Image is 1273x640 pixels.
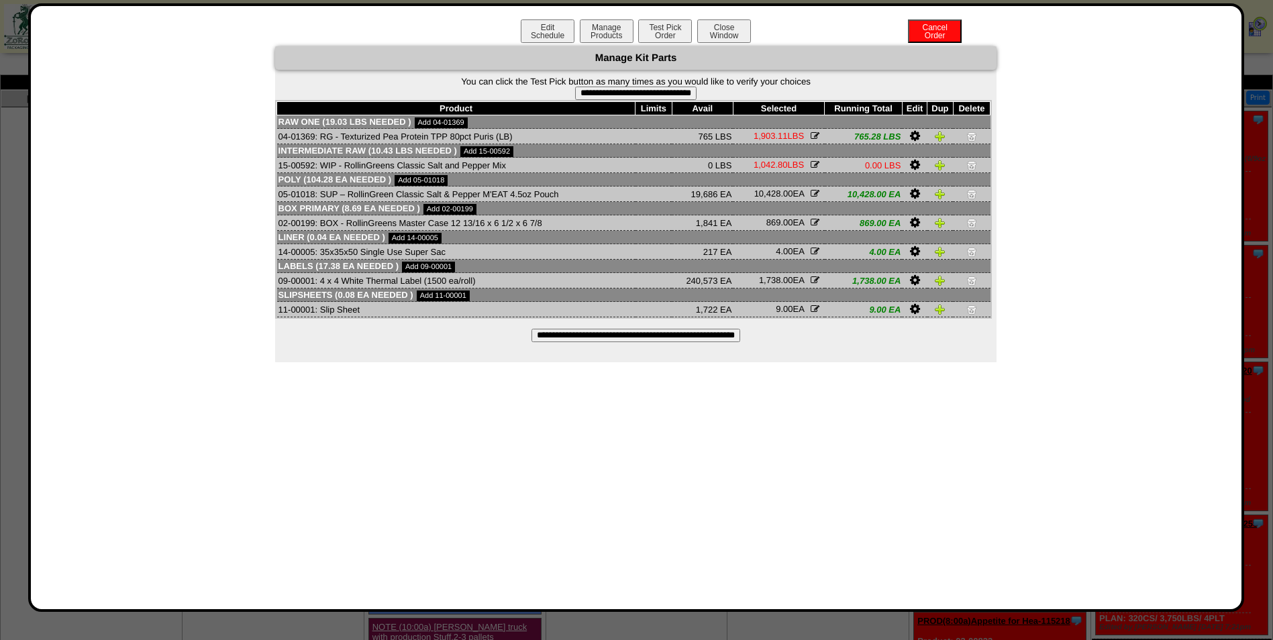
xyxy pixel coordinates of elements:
td: 765 LBS [672,129,733,144]
th: Edit [902,102,927,115]
button: CloseWindow [697,19,751,43]
td: 765.28 LBS [825,129,903,144]
img: Duplicate Item [935,246,946,257]
td: 240,573 EA [672,273,733,288]
td: Intermediate Raw (10.43 LBS needed ) [277,144,990,158]
a: Add 11-00001 [417,290,470,301]
a: CloseWindow [696,30,752,40]
td: 0 LBS [672,158,733,173]
td: 1,738.00 EA [825,273,903,288]
span: LBS [754,131,804,141]
span: EA [754,189,804,199]
td: 10,428.00 EA [825,186,903,202]
td: 02-00199: BOX - RollinGreens Master Case 12 13/16 x 6 1/2 x 6 7/8 [277,215,635,231]
span: 4.00 [776,246,793,256]
th: Product [277,102,635,115]
a: Add 02-00199 [423,204,476,215]
td: Box Primary (8.69 EA needed ) [277,202,990,215]
td: 14-00005: 35x35x50 Single Use Super Sac [277,244,635,260]
td: 1,722 EA [672,302,733,317]
button: EditSchedule [521,19,574,43]
button: Test PickOrder [638,19,692,43]
th: Dup [927,102,953,115]
span: 10,428.00 [754,189,793,199]
form: You can click the Test Pick button as many times as you would like to verify your choices [275,76,997,100]
a: Add 15-00592 [460,146,513,157]
img: Duplicate Item [935,189,946,199]
a: Add 09-00001 [402,262,455,272]
button: CancelOrder [908,19,962,43]
td: 09-00001: 4 x 4 White Thermal Label (1500 ea/roll) [277,273,635,288]
img: Delete Item [966,304,977,315]
span: EA [776,304,804,314]
span: 1,042.80 [754,160,788,170]
img: Delete Item [966,189,977,199]
td: 05-01018: SUP – RollinGreen Classic Salt & Pepper M'EAT 4.5oz Pouch [277,186,635,202]
td: Liner (0.04 EA needed ) [277,231,990,244]
img: Delete Item [966,217,977,228]
img: Duplicate Item [935,275,946,286]
span: EA [776,246,804,256]
td: 4.00 EA [825,244,903,260]
span: 869.00 [766,217,793,227]
span: EA [759,275,804,285]
td: 0.00 LBS [825,158,903,173]
td: 11-00001: Slip Sheet [277,302,635,317]
span: EA [766,217,804,227]
img: Delete Item [966,131,977,142]
td: Poly (104.28 EA needed ) [277,173,990,186]
th: Selected [733,102,824,115]
td: 04-01369: RG - Texturized Pea Protein TPP 80pct Puris (LB) [277,129,635,144]
a: Add 04-01369 [415,117,468,128]
td: 9.00 EA [825,302,903,317]
img: Delete Item [966,275,977,286]
td: 1,841 EA [672,215,733,231]
a: Add 05-01018 [395,175,448,186]
th: Limits [635,102,672,115]
th: Running Total [825,102,903,115]
span: 9.00 [776,304,793,314]
td: 217 EA [672,244,733,260]
td: 869.00 EA [825,215,903,231]
button: ManageProducts [580,19,633,43]
td: 19,686 EA [672,186,733,202]
th: Avail [672,102,733,115]
img: Duplicate Item [935,131,946,142]
td: Labels (17.38 EA needed ) [277,260,990,273]
td: Raw One (19.03 LBS needed ) [277,115,990,129]
td: 15-00592: WIP - RollinGreens Classic Salt and Pepper Mix [277,158,635,173]
img: Duplicate Item [935,160,946,170]
img: Delete Item [966,246,977,257]
img: Delete Item [966,160,977,170]
th: Delete [953,102,990,115]
td: Slipsheets (0.08 EA needed ) [277,288,990,302]
div: Manage Kit Parts [275,46,997,70]
span: LBS [754,160,804,170]
img: Duplicate Item [935,217,946,228]
a: Add 14-00005 [389,233,442,244]
span: 1,903.11 [754,131,788,141]
span: 1,738.00 [759,275,793,285]
img: Duplicate Item [935,304,946,315]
